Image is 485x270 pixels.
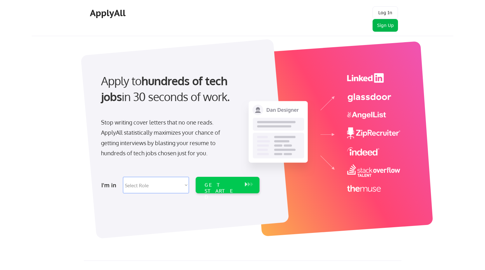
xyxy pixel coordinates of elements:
div: ApplyAll [90,8,127,18]
button: Sign Up [373,19,398,32]
strong: hundreds of tech jobs [101,74,230,104]
div: GET STARTED [205,182,239,200]
div: Apply to in 30 seconds of work. [101,73,257,105]
div: Stop writing cover letters that no one reads. ApplyAll statistically maximizes your chance of get... [101,117,232,158]
button: Log In [373,6,398,19]
div: I'm in [101,180,119,190]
